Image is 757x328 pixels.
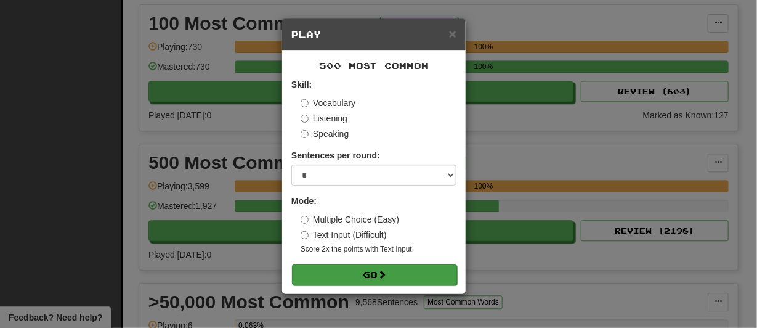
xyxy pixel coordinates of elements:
strong: Skill: [291,80,312,89]
label: Sentences per round: [291,149,380,162]
strong: Mode: [291,196,317,206]
input: Vocabulary [301,99,309,107]
h5: Play [291,28,456,41]
button: Go [292,264,457,285]
label: Listening [301,112,347,125]
label: Text Input (Difficult) [301,229,387,241]
input: Text Input (Difficult) [301,231,309,239]
span: 500 Most Common [319,60,429,71]
input: Speaking [301,130,309,138]
input: Listening [301,115,309,123]
input: Multiple Choice (Easy) [301,216,309,224]
small: Score 2x the points with Text Input ! [301,244,456,255]
button: Close [449,27,456,40]
label: Multiple Choice (Easy) [301,213,399,226]
label: Speaking [301,128,349,140]
span: × [449,27,456,41]
label: Vocabulary [301,97,355,109]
